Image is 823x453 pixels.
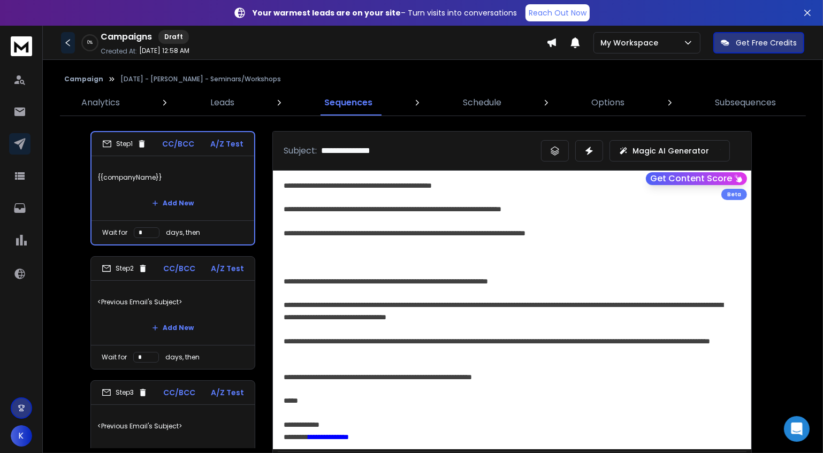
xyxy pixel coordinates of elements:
p: CC/BCC [163,139,195,149]
button: Add New [143,317,202,339]
a: Sequences [318,90,379,116]
div: Open Intercom Messenger [784,416,810,442]
div: Beta [721,189,747,200]
li: Step1CC/BCCA/Z Test{{companyName}}Add NewWait fordays, then [90,131,255,245]
p: days, then [166,228,200,237]
p: Get Free Credits [736,37,797,48]
p: Schedule [463,96,501,109]
p: A/Z Test [211,263,244,274]
p: Created At: [101,47,137,56]
p: A/Z Test [210,139,243,149]
a: Leads [204,90,241,116]
button: Get Content Score [646,172,747,185]
p: days, then [165,353,200,362]
div: Draft [158,30,189,44]
p: Subject: [284,144,317,157]
div: Step 3 [102,388,148,397]
p: <Previous Email's Subject> [97,287,248,317]
p: Wait for [102,228,127,237]
p: CC/BCC [163,387,195,398]
p: CC/BCC [163,263,195,274]
a: Analytics [75,90,126,116]
p: Leads [210,96,234,109]
button: Add New [143,193,202,214]
p: Analytics [81,96,120,109]
p: My Workspace [600,37,662,48]
button: Magic AI Generator [609,140,730,162]
a: Subsequences [708,90,782,116]
p: [DATE] 12:58 AM [139,47,189,55]
p: {{companyName}} [98,163,248,193]
button: K [11,425,32,447]
h1: Campaigns [101,30,152,43]
p: Magic AI Generator [633,145,709,156]
a: Options [585,90,631,116]
p: Wait for [102,353,127,362]
strong: Your warmest leads are on your site [253,7,401,18]
a: Reach Out Now [525,4,590,21]
img: logo [11,36,32,56]
p: Options [591,96,624,109]
p: Sequences [324,96,372,109]
p: – Turn visits into conversations [253,7,517,18]
p: Subsequences [715,96,776,109]
a: Schedule [456,90,508,116]
div: Step 1 [102,139,147,149]
p: [DATE] - [PERSON_NAME] - Seminars/Workshops [120,75,281,83]
p: Reach Out Now [529,7,586,18]
p: 0 % [87,40,93,46]
button: Get Free Credits [713,32,804,53]
div: Step 2 [102,264,148,273]
p: A/Z Test [211,387,244,398]
li: Step2CC/BCCA/Z Test<Previous Email's Subject>Add NewWait fordays, then [90,256,255,370]
p: <Previous Email's Subject> [97,411,248,441]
